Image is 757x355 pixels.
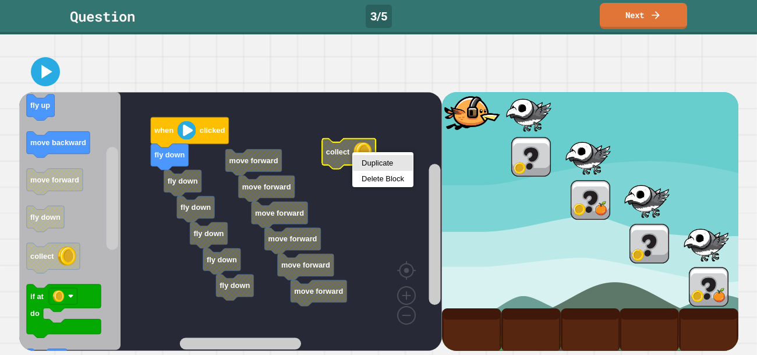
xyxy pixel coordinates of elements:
[154,151,185,160] text: fly down
[268,235,317,244] text: move forward
[30,293,44,301] text: if at
[326,147,349,156] text: collect
[206,255,236,264] text: fly down
[220,282,250,290] text: fly down
[362,174,404,183] div: Delete Block
[30,310,40,319] text: do
[181,203,211,212] text: fly down
[366,5,392,28] div: 3 / 5
[154,126,174,135] text: when
[70,6,135,27] div: Question
[30,139,86,147] text: move backward
[294,287,343,296] text: move forward
[30,101,50,110] text: fly up
[30,253,54,262] text: collect
[362,159,404,167] div: Duplicate
[255,209,304,217] text: move forward
[19,92,442,351] div: Blockly Workspace
[229,156,278,165] text: move forward
[30,176,79,185] text: move forward
[30,213,61,222] text: fly down
[242,182,291,191] text: move forward
[193,229,224,238] text: fly down
[199,126,224,135] text: clicked
[600,3,687,29] a: Next
[281,261,330,270] text: move forward
[167,177,197,186] text: fly down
